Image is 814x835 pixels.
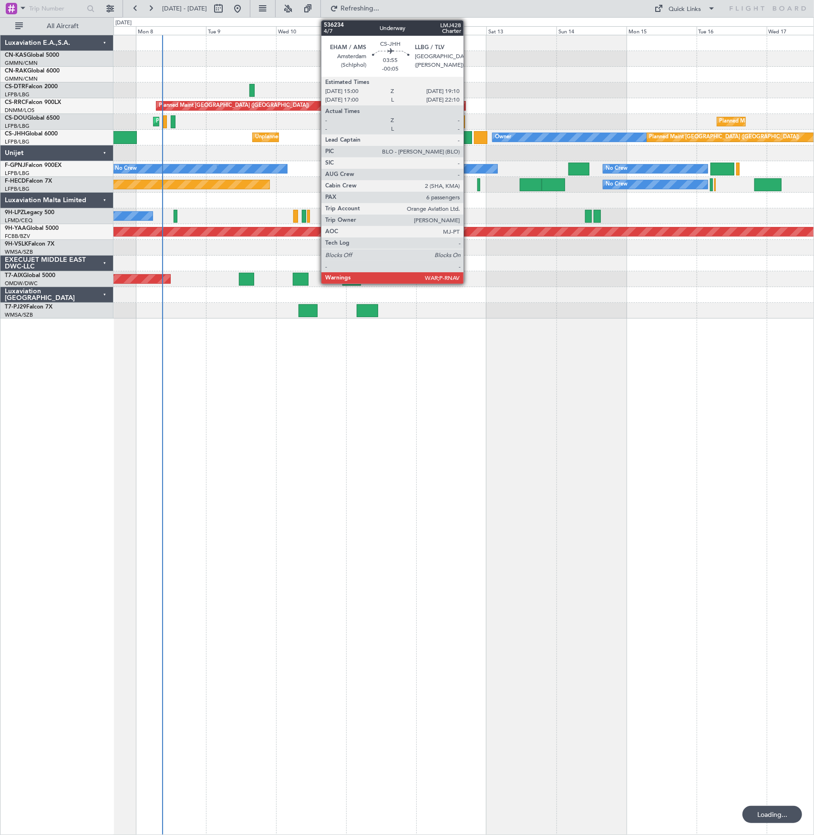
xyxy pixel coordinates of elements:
[416,26,486,35] div: Fri 12
[5,68,27,74] span: CN-RAK
[136,26,206,35] div: Mon 8
[5,115,60,121] a: CS-DOUGlobal 6500
[159,99,309,113] div: Planned Maint [GEOGRAPHIC_DATA] ([GEOGRAPHIC_DATA])
[5,107,34,114] a: DNMM/LOS
[650,1,721,16] button: Quick Links
[5,138,30,145] a: LFPB/LBG
[486,26,556,35] div: Sat 13
[5,178,26,184] span: F-HECD
[29,1,84,16] input: Trip Number
[276,26,346,35] div: Wed 10
[156,114,306,129] div: Planned Maint [GEOGRAPHIC_DATA] ([GEOGRAPHIC_DATA])
[115,19,132,27] div: [DATE]
[697,26,767,35] div: Tue 16
[5,241,28,247] span: 9H-VSLK
[5,273,23,278] span: T7-AIX
[5,210,54,216] a: 9H-LPZLegacy 500
[25,23,101,30] span: All Aircraft
[5,178,52,184] a: F-HECDFalcon 7X
[5,280,38,287] a: OMDW/DWC
[5,163,25,168] span: F-GPNJ
[5,226,59,231] a: 9H-YAAGlobal 5000
[5,163,62,168] a: F-GPNJFalcon 900EX
[5,248,33,256] a: WMSA/SZB
[346,26,416,35] div: Thu 11
[5,131,58,137] a: CS-JHHGlobal 6000
[326,1,383,16] button: Refreshing...
[255,130,421,144] div: Unplanned Maint [GEOGRAPHIC_DATA] ([GEOGRAPHIC_DATA] Intl)
[5,91,30,98] a: LFPB/LBG
[5,170,30,177] a: LFPB/LBG
[5,233,30,240] a: FCBB/BZV
[395,162,417,176] div: No Crew
[162,4,207,13] span: [DATE] - [DATE]
[5,131,25,137] span: CS-JHH
[5,100,61,105] a: CS-RRCFalcon 900LX
[340,5,380,12] span: Refreshing...
[669,5,701,14] div: Quick Links
[5,304,26,310] span: T7-PJ29
[5,273,55,278] a: T7-AIXGlobal 5000
[206,26,276,35] div: Tue 9
[5,304,52,310] a: T7-PJ29Falcon 7X
[556,26,627,35] div: Sun 14
[606,177,628,192] div: No Crew
[5,115,27,121] span: CS-DOU
[115,162,137,176] div: No Crew
[5,186,30,193] a: LFPB/LBG
[5,311,33,319] a: WMSA/SZB
[5,68,60,74] a: CN-RAKGlobal 6000
[5,84,58,90] a: CS-DTRFalcon 2000
[627,26,697,35] div: Mon 15
[606,162,628,176] div: No Crew
[5,60,38,67] a: GMMN/CMN
[5,210,24,216] span: 9H-LPZ
[5,75,38,82] a: GMMN/CMN
[649,130,800,144] div: Planned Maint [GEOGRAPHIC_DATA] ([GEOGRAPHIC_DATA])
[5,52,27,58] span: CN-KAS
[5,123,30,130] a: LFPB/LBG
[5,241,54,247] a: 9H-VSLKFalcon 7X
[5,84,25,90] span: CS-DTR
[742,806,802,823] div: Loading...
[10,19,103,34] button: All Aircraft
[495,130,511,144] div: Owner
[5,100,25,105] span: CS-RRC
[5,52,59,58] a: CN-KASGlobal 5000
[5,217,32,224] a: LFMD/CEQ
[5,226,26,231] span: 9H-YAA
